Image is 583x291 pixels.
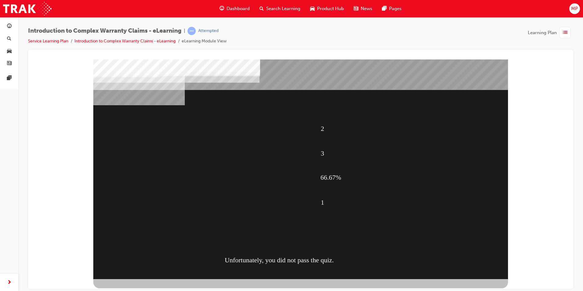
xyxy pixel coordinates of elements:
div: 1 [288,132,455,155]
span: | [184,27,185,34]
div: 2 [288,59,455,81]
span: MP [571,5,578,12]
span: search-icon [7,36,11,42]
span: Product Hub [317,5,344,12]
div: Unfortunately, you did not pass the quiz. [192,189,359,214]
img: Trak [3,2,52,16]
span: Search Learning [266,5,300,12]
li: eLearning Module View [182,38,227,45]
span: pages-icon [7,76,12,81]
div: 3 [288,83,455,106]
span: Pages [389,5,402,12]
span: Dashboard [227,5,250,12]
span: car-icon [310,5,315,13]
a: pages-iconPages [377,2,406,15]
span: Introduction to Complex Warranty Claims - eLearning [28,27,181,34]
a: car-iconProduct Hub [305,2,349,15]
span: car-icon [7,48,12,54]
span: guage-icon [220,5,224,13]
div: Correct Questions: [60,220,227,235]
button: Learning Plan [528,27,573,38]
button: MP [569,3,580,14]
span: learningRecordVerb_ATTEMPT-icon [188,27,196,35]
div: 66.67% [288,107,455,131]
a: guage-iconDashboard [215,2,255,15]
a: Introduction to Complex Warranty Claims - eLearning [74,38,176,44]
span: next-icon [7,279,12,286]
a: Service Learning Plan [28,38,68,44]
span: News [361,5,372,12]
span: guage-icon [7,24,12,29]
span: Learning Plan [528,29,557,36]
span: search-icon [259,5,264,13]
div: Attempted [198,28,219,34]
span: pages-icon [382,5,387,13]
a: news-iconNews [349,2,377,15]
a: search-iconSearch Learning [255,2,305,15]
span: news-icon [354,5,358,13]
span: list-icon [563,29,567,37]
span: news-icon [7,61,12,66]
